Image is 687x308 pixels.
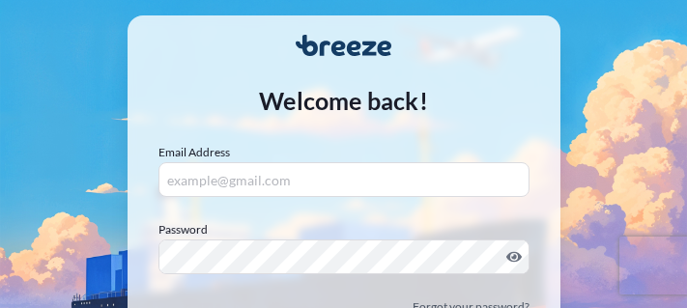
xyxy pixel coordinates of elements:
button: Show password [506,249,522,265]
input: example@gmail.com [158,162,530,197]
p: Welcome back! [259,85,428,116]
label: Email Address [158,143,230,162]
label: Password [158,220,530,239]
